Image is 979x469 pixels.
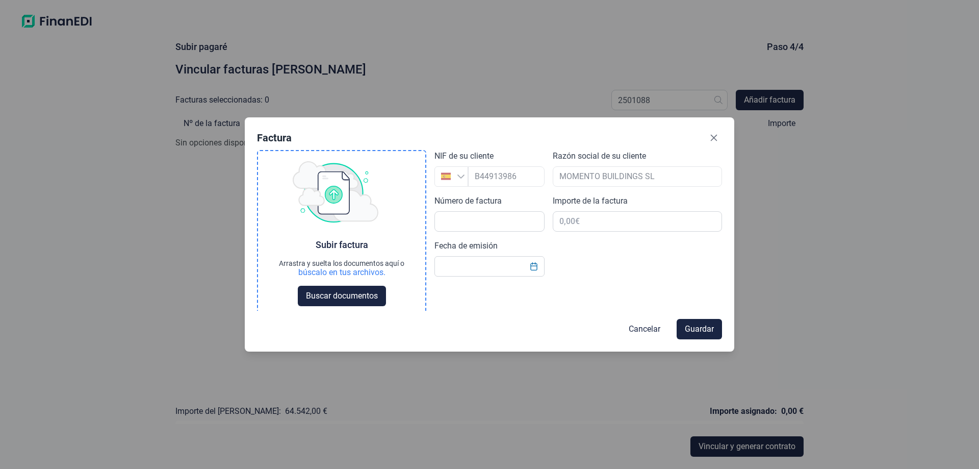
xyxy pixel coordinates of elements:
input: 0,00€ [553,211,722,232]
div: Subir factura [316,239,368,251]
div: Factura [257,131,292,145]
button: Buscar documentos [298,286,386,306]
label: Razón social de su cliente [553,150,646,162]
button: Cancelar [621,319,668,339]
span: Cancelar [629,323,660,335]
img: upload img [293,161,378,223]
div: búscalo en tus archivos. [279,267,404,278]
label: Fecha de emisión [434,240,498,252]
label: NIF de su cliente [434,150,494,162]
span: Guardar [685,323,714,335]
button: Close [706,130,722,146]
label: Número de factura [434,195,502,207]
label: Importe de la factura [553,195,628,207]
button: Guardar [677,319,722,339]
span: Buscar documentos [306,290,378,302]
div: búscalo en tus archivos. [298,267,385,278]
button: Choose Date [524,257,544,276]
div: Arrastra y suelta los documentos aquí o [279,259,404,267]
div: Busque un NIF [457,167,468,186]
